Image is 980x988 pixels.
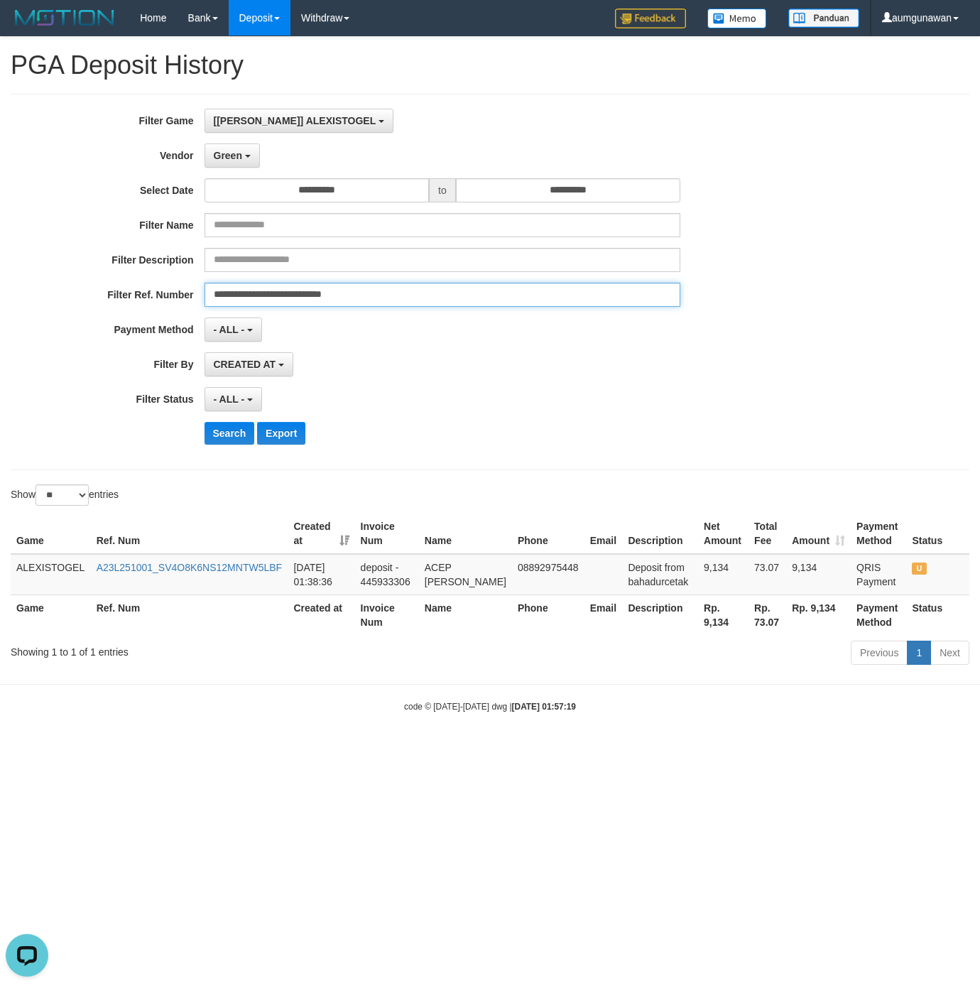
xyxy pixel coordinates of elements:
[11,51,969,80] h1: PGA Deposit History
[512,595,584,635] th: Phone
[11,514,91,554] th: Game
[512,702,576,712] strong: [DATE] 01:57:19
[786,595,851,635] th: Rp. 9,134
[698,514,748,554] th: Net Amount
[205,317,262,342] button: - ALL -
[512,514,584,554] th: Phone
[698,595,748,635] th: Rp. 9,134
[205,422,255,445] button: Search
[622,514,698,554] th: Description
[91,514,288,554] th: Ref. Num
[11,595,91,635] th: Game
[907,641,931,665] a: 1
[257,422,305,445] button: Export
[748,554,786,595] td: 73.07
[355,554,419,595] td: deposit - 445933306
[205,352,294,376] button: CREATED AT
[851,554,906,595] td: QRIS Payment
[214,150,242,161] span: Green
[355,595,419,635] th: Invoice Num
[786,554,851,595] td: 9,134
[214,115,376,126] span: [[PERSON_NAME]] ALEXISTOGEL
[419,595,512,635] th: Name
[429,178,456,202] span: to
[91,595,288,635] th: Ref. Num
[214,359,276,370] span: CREATED AT
[615,9,686,28] img: Feedback.jpg
[214,393,245,405] span: - ALL -
[288,595,354,635] th: Created at
[622,554,698,595] td: Deposit from bahadurcetak
[36,484,89,506] select: Showentries
[851,641,908,665] a: Previous
[707,9,767,28] img: Button%20Memo.svg
[584,595,623,635] th: Email
[205,387,262,411] button: - ALL -
[786,514,851,554] th: Amount: activate to sort column ascending
[205,143,260,168] button: Green
[11,7,119,28] img: MOTION_logo.png
[906,514,969,554] th: Status
[288,514,354,554] th: Created at: activate to sort column ascending
[205,109,393,133] button: [[PERSON_NAME]] ALEXISTOGEL
[748,595,786,635] th: Rp. 73.07
[622,595,698,635] th: Description
[288,554,354,595] td: [DATE] 01:38:36
[512,554,584,595] td: 08892975448
[912,563,926,575] span: UNPAID
[214,324,245,335] span: - ALL -
[851,595,906,635] th: Payment Method
[404,702,576,712] small: code © [DATE]-[DATE] dwg |
[355,514,419,554] th: Invoice Num
[698,554,748,595] td: 9,134
[6,6,48,48] button: Open LiveChat chat widget
[419,514,512,554] th: Name
[11,554,91,595] td: ALEXISTOGEL
[11,639,398,659] div: Showing 1 to 1 of 1 entries
[97,562,282,573] a: A23L251001_SV4O8K6NS12MNTW5LBF
[419,554,512,595] td: ACEP [PERSON_NAME]
[930,641,969,665] a: Next
[851,514,906,554] th: Payment Method
[748,514,786,554] th: Total Fee
[788,9,859,28] img: panduan.png
[11,484,119,506] label: Show entries
[584,514,623,554] th: Email
[906,595,969,635] th: Status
